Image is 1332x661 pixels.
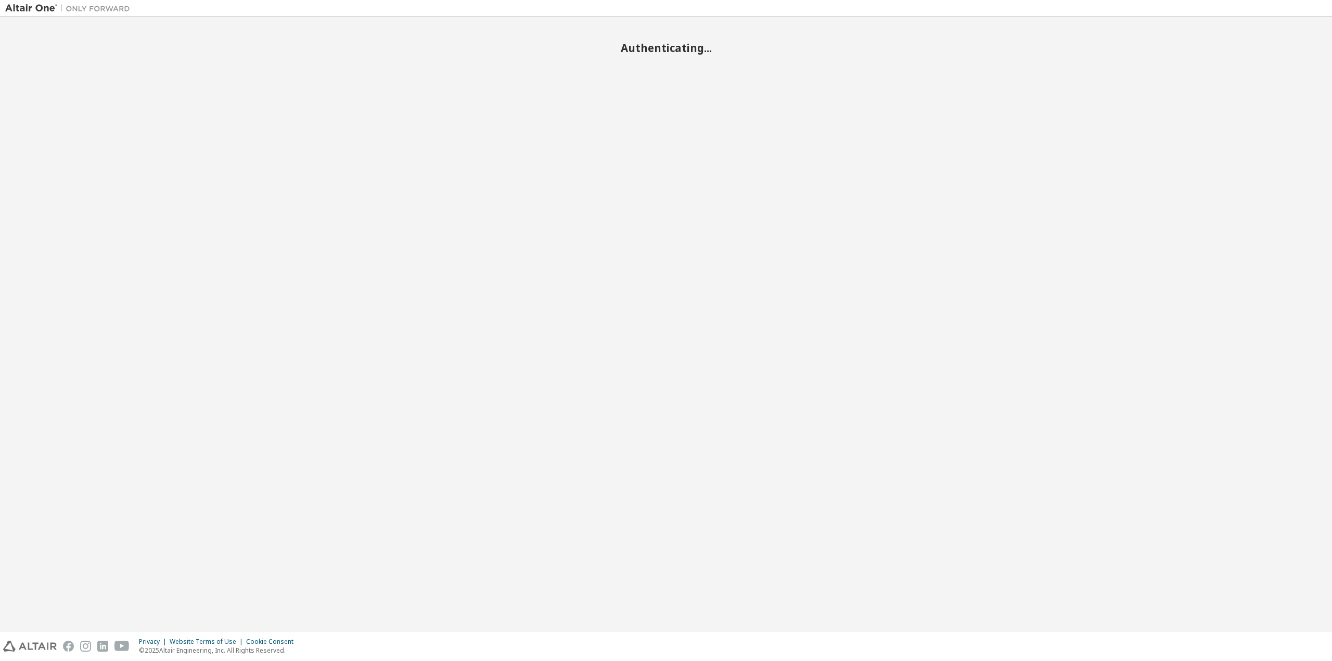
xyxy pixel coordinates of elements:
img: linkedin.svg [97,641,108,652]
div: Cookie Consent [246,638,300,646]
img: instagram.svg [80,641,91,652]
img: youtube.svg [114,641,130,652]
img: facebook.svg [63,641,74,652]
img: altair_logo.svg [3,641,57,652]
p: © 2025 Altair Engineering, Inc. All Rights Reserved. [139,646,300,655]
div: Privacy [139,638,170,646]
div: Website Terms of Use [170,638,246,646]
h2: Authenticating... [5,41,1327,55]
img: Altair One [5,3,135,14]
